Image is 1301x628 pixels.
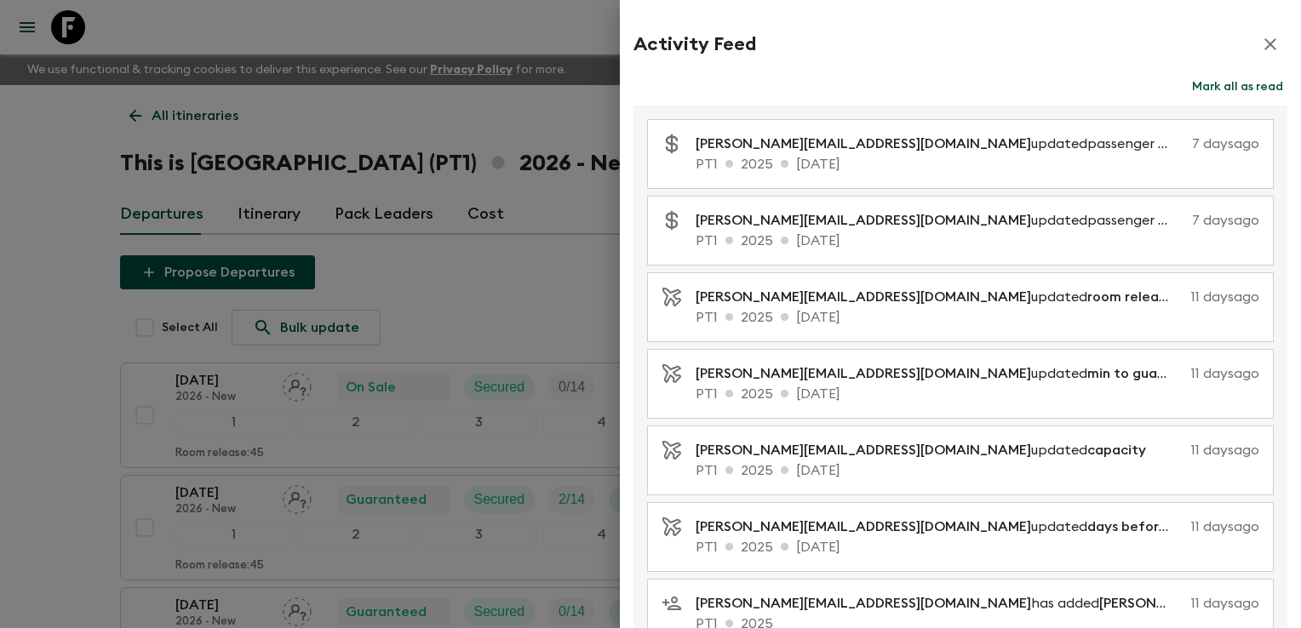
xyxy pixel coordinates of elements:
[633,33,756,55] h2: Activity Feed
[696,384,1259,404] p: PT1 2025 [DATE]
[1087,443,1146,457] span: capacity
[696,214,1031,227] span: [PERSON_NAME][EMAIL_ADDRESS][DOMAIN_NAME]
[696,287,1184,307] p: updated
[1192,134,1259,154] p: 7 days ago
[696,593,1184,614] p: has added
[1191,363,1259,384] p: 11 days ago
[1166,440,1259,460] p: 11 days ago
[696,460,1259,481] p: PT1 2025 [DATE]
[1087,520,1281,534] span: days before departure for EB
[696,440,1160,460] p: updated
[696,307,1259,328] p: PT1 2025 [DATE]
[1191,593,1259,614] p: 11 days ago
[696,517,1184,537] p: updated
[696,520,1031,534] span: [PERSON_NAME][EMAIL_ADDRESS][DOMAIN_NAME]
[696,290,1031,304] span: [PERSON_NAME][EMAIL_ADDRESS][DOMAIN_NAME]
[696,134,1185,154] p: updated passenger costs
[1191,287,1259,307] p: 11 days ago
[696,137,1031,151] span: [PERSON_NAME][EMAIL_ADDRESS][DOMAIN_NAME]
[696,363,1184,384] p: updated
[1192,210,1259,231] p: 7 days ago
[696,367,1031,380] span: [PERSON_NAME][EMAIL_ADDRESS][DOMAIN_NAME]
[696,154,1259,174] p: PT1 2025 [DATE]
[696,597,1031,610] span: [PERSON_NAME][EMAIL_ADDRESS][DOMAIN_NAME]
[696,537,1259,557] p: PT1 2025 [DATE]
[1087,290,1207,304] span: room release days
[696,210,1185,231] p: updated passenger costs
[696,231,1259,251] p: PT1 2025 [DATE]
[1191,517,1259,537] p: 11 days ago
[1188,75,1287,99] button: Mark all as read
[696,443,1031,457] span: [PERSON_NAME][EMAIL_ADDRESS][DOMAIN_NAME]
[1087,367,1202,380] span: min to guarantee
